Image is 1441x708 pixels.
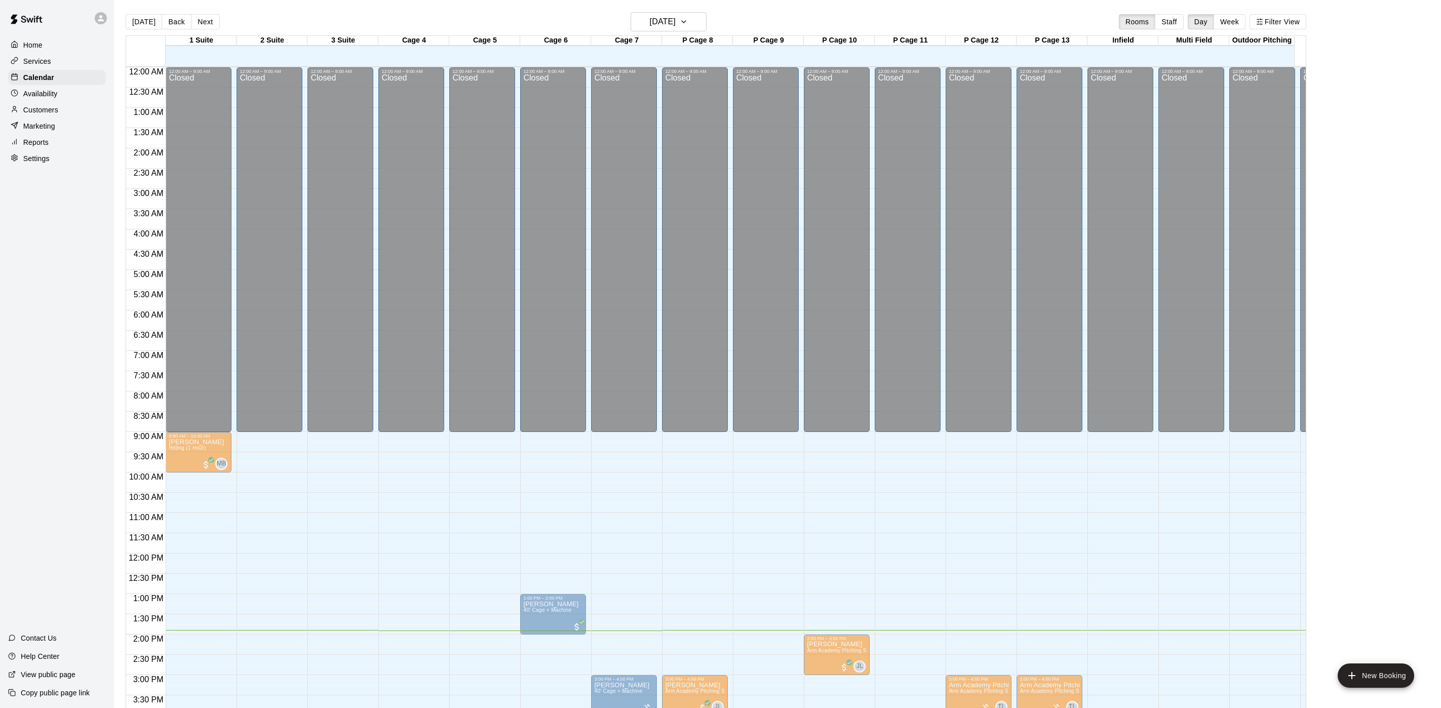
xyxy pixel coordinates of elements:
[307,67,373,432] div: 12:00 AM – 9:00 AM: Closed
[1020,677,1079,682] div: 3:00 PM – 4:00 PM
[523,69,583,74] div: 12:00 AM – 9:00 AM
[736,69,796,74] div: 12:00 AM – 9:00 AM
[665,69,725,74] div: 12:00 AM – 9:00 AM
[131,128,166,137] span: 1:30 AM
[662,36,733,46] div: P Cage 8
[126,574,166,582] span: 12:30 PM
[381,69,441,74] div: 12:00 AM – 9:00 AM
[1017,67,1082,432] div: 12:00 AM – 9:00 AM: Closed
[8,151,106,166] a: Settings
[23,89,58,99] p: Availability
[520,67,586,432] div: 12:00 AM – 9:00 AM: Closed
[1091,69,1150,74] div: 12:00 AM – 9:00 AM
[8,37,106,53] a: Home
[520,594,586,635] div: 1:00 PM – 2:00 PM: 40’ Cage + Machine
[591,36,662,46] div: Cage 7
[452,69,512,74] div: 12:00 AM – 9:00 AM
[8,70,106,85] div: Calendar
[1161,74,1221,436] div: Closed
[240,74,299,436] div: Closed
[127,493,166,501] span: 10:30 AM
[594,688,642,694] span: 40’ Cage + Machine
[131,108,166,116] span: 1:00 AM
[215,458,227,470] div: Mike Badala
[131,655,166,663] span: 2:30 PM
[8,135,106,150] a: Reports
[949,677,1008,682] div: 3:00 PM – 4:00 PM
[1303,74,1363,436] div: Closed
[1188,14,1214,29] button: Day
[594,677,654,682] div: 3:00 PM – 4:00 PM
[1229,36,1300,46] div: Outdoor Pitching 1
[310,69,370,74] div: 12:00 AM – 9:00 AM
[131,148,166,157] span: 2:00 AM
[217,459,226,469] span: MB
[736,74,796,436] div: Closed
[169,74,228,436] div: Closed
[1020,74,1079,436] div: Closed
[8,86,106,101] a: Availability
[733,36,804,46] div: P Cage 9
[131,250,166,258] span: 4:30 AM
[126,14,162,29] button: [DATE]
[131,675,166,684] span: 3:00 PM
[237,36,307,46] div: 2 Suite
[131,331,166,339] span: 6:30 AM
[591,67,657,432] div: 12:00 AM – 9:00 AM: Closed
[307,36,378,46] div: 3 Suite
[131,189,166,198] span: 3:00 AM
[166,67,231,432] div: 12:00 AM – 9:00 AM: Closed
[523,607,571,613] span: 40’ Cage + Machine
[1087,36,1158,46] div: Infield
[665,677,725,682] div: 3:00 PM – 4:00 PM
[162,14,191,29] button: Back
[452,74,512,436] div: Closed
[23,121,55,131] p: Marketing
[875,67,941,432] div: 12:00 AM – 9:00 AM: Closed
[169,434,228,439] div: 9:00 AM – 10:00 AM
[449,67,515,432] div: 12:00 AM – 9:00 AM: Closed
[131,452,166,461] span: 9:30 AM
[381,74,441,436] div: Closed
[131,391,166,400] span: 8:00 AM
[201,460,211,470] span: All customers have paid
[169,445,206,451] span: Hitting (1 Hour)
[240,69,299,74] div: 12:00 AM – 9:00 AM
[523,596,583,601] div: 1:00 PM – 2:00 PM
[572,622,582,632] span: All customers have paid
[949,74,1008,436] div: Closed
[310,74,370,436] div: Closed
[1087,67,1153,432] div: 12:00 AM – 9:00 AM: Closed
[523,74,583,436] div: Closed
[127,67,166,76] span: 12:00 AM
[131,351,166,360] span: 7:00 AM
[169,69,228,74] div: 12:00 AM – 9:00 AM
[23,72,54,83] p: Calendar
[875,36,946,46] div: P Cage 11
[665,688,783,694] span: Arm Academy Pitching Session 1 Hour - Pitching
[1303,69,1363,74] div: 12:00 AM – 9:00 AM
[23,153,50,164] p: Settings
[8,102,106,117] a: Customers
[8,119,106,134] a: Marketing
[1161,69,1221,74] div: 12:00 AM – 9:00 AM
[1020,69,1079,74] div: 12:00 AM – 9:00 AM
[733,67,799,432] div: 12:00 AM – 9:00 AM: Closed
[1020,688,1137,694] span: Arm Academy Pitching Session 1 Hour - Pitching
[23,40,43,50] p: Home
[131,412,166,420] span: 8:30 AM
[131,371,166,380] span: 7:30 AM
[878,69,938,74] div: 12:00 AM – 9:00 AM
[1232,69,1292,74] div: 12:00 AM – 9:00 AM
[594,74,654,436] div: Closed
[1232,74,1292,436] div: Closed
[1300,67,1366,432] div: 12:00 AM – 9:00 AM: Closed
[23,56,51,66] p: Services
[1214,14,1245,29] button: Week
[21,688,90,698] p: Copy public page link
[219,458,227,470] span: Mike Badala
[878,74,938,436] div: Closed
